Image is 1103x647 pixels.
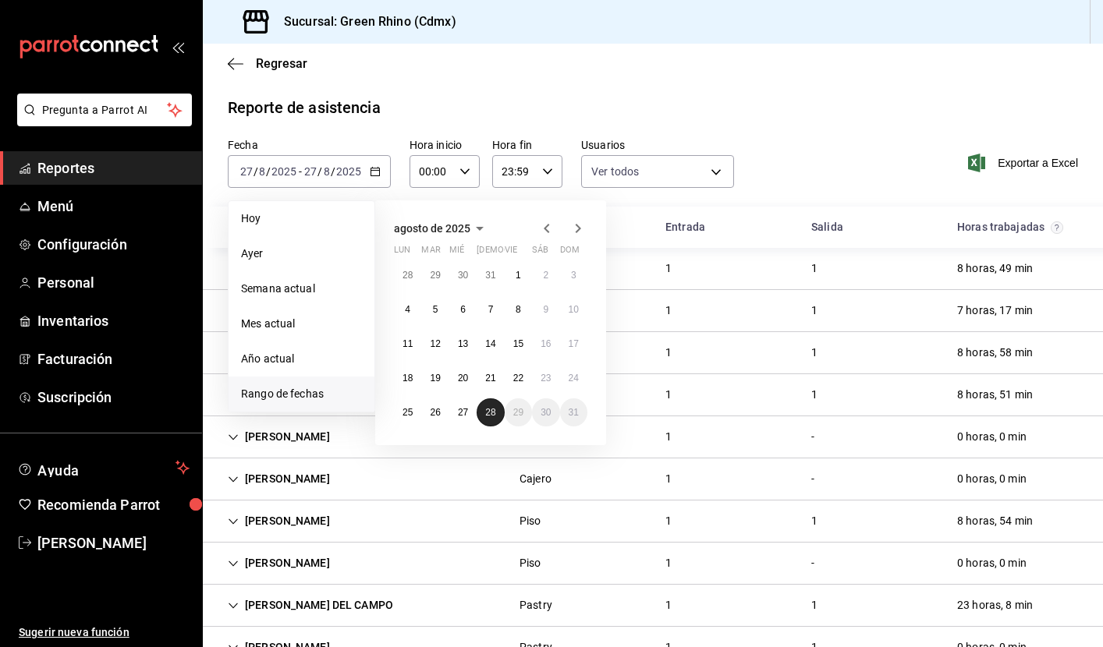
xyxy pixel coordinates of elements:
[799,380,830,409] div: Cell
[37,458,169,477] span: Ayuda
[569,407,579,418] abbr: 31 de agosto de 2025
[37,272,190,293] span: Personal
[507,591,565,620] div: Cell
[17,94,192,126] button: Pregunta a Parrot AI
[271,165,297,178] input: ----
[403,407,413,418] abbr: 25 de agosto de 2025
[394,295,421,323] button: 4 de agosto de 2025
[569,338,579,349] abbr: 17 de agosto de 2025
[241,316,362,332] span: Mes actual
[945,465,1039,493] div: Cell
[505,245,517,261] abbr: viernes
[203,458,1103,500] div: Row
[228,140,391,150] label: Fecha
[799,591,830,620] div: Cell
[507,465,564,493] div: Cell
[215,591,406,620] div: Cell
[653,213,799,242] div: HeadCell
[560,330,587,358] button: 17 de agosto de 2025
[449,261,477,289] button: 30 de julio de 2025
[560,364,587,392] button: 24 de agosto de 2025
[421,330,449,358] button: 12 de agosto de 2025
[37,310,190,331] span: Inventarios
[653,507,684,536] div: Cell
[430,407,440,418] abbr: 26 de agosto de 2025
[513,338,523,349] abbr: 15 de agosto de 2025
[543,304,548,315] abbr: 9 de agosto de 2025
[215,465,342,493] div: Cell
[317,165,322,178] span: /
[215,380,342,409] div: Cell
[430,270,440,281] abbr: 29 de julio de 2025
[485,338,495,349] abbr: 14 de agosto de 2025
[653,380,684,409] div: Cell
[516,270,521,281] abbr: 1 de agosto de 2025
[653,465,684,493] div: Cell
[449,398,477,426] button: 27 de agosto de 2025
[560,295,587,323] button: 10 de agosto de 2025
[560,398,587,426] button: 31 de agosto de 2025
[241,351,362,367] span: Año actual
[410,140,480,150] label: Hora inicio
[485,270,495,281] abbr: 31 de julio de 2025
[394,330,421,358] button: 11 de agosto de 2025
[543,270,548,281] abbr: 2 de agosto de 2025
[405,304,410,315] abbr: 4 de agosto de 2025
[37,196,190,217] span: Menú
[653,338,684,367] div: Cell
[203,416,1103,458] div: Row
[945,254,1045,283] div: Cell
[507,507,554,536] div: Cell
[477,398,504,426] button: 28 de agosto de 2025
[11,113,192,129] a: Pregunta a Parrot AI
[394,364,421,392] button: 18 de agosto de 2025
[449,295,477,323] button: 6 de agosto de 2025
[513,407,523,418] abbr: 29 de agosto de 2025
[1051,221,1063,234] svg: El total de horas trabajadas por usuario es el resultado de la suma redondeada del registro de ho...
[394,398,421,426] button: 25 de agosto de 2025
[258,165,266,178] input: --
[215,338,342,367] div: Cell
[945,591,1045,620] div: Cell
[520,597,552,613] div: Pastry
[945,549,1039,578] div: Cell
[256,56,307,71] span: Regresar
[421,261,449,289] button: 29 de julio de 2025
[532,261,559,289] button: 2 de agosto de 2025
[560,261,587,289] button: 3 de agosto de 2025
[653,591,684,620] div: Cell
[37,387,190,408] span: Suscripción
[653,549,684,578] div: Cell
[37,494,190,515] span: Recomienda Parrot
[299,165,302,178] span: -
[799,254,830,283] div: Cell
[335,165,362,178] input: ----
[799,465,827,493] div: Cell
[581,140,734,150] label: Usuarios
[477,295,504,323] button: 7 de agosto de 2025
[203,332,1103,374] div: Row
[394,222,470,235] span: agosto de 2025
[460,304,466,315] abbr: 6 de agosto de 2025
[513,373,523,384] abbr: 22 de agosto de 2025
[203,290,1103,332] div: Row
[172,41,184,53] button: open_drawer_menu
[228,96,381,119] div: Reporte de asistencia
[241,386,362,402] span: Rango de fechas
[945,213,1091,242] div: HeadCell
[323,165,331,178] input: --
[532,295,559,323] button: 9 de agosto de 2025
[421,364,449,392] button: 19 de agosto de 2025
[507,549,554,578] div: Cell
[560,245,580,261] abbr: domingo
[19,624,190,641] span: Sugerir nueva función
[430,373,440,384] abbr: 19 de agosto de 2025
[303,165,317,178] input: --
[505,398,532,426] button: 29 de agosto de 2025
[505,261,532,289] button: 1 de agosto de 2025
[532,330,559,358] button: 16 de agosto de 2025
[971,154,1078,172] button: Exportar a Excel
[37,157,190,179] span: Reportes
[458,373,468,384] abbr: 20 de agosto de 2025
